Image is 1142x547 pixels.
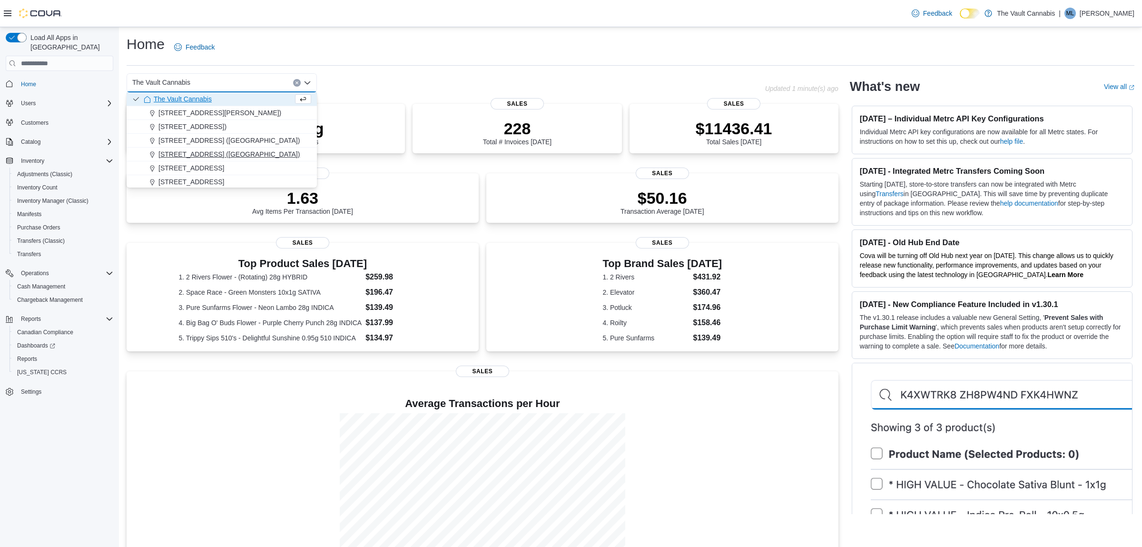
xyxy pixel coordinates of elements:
[620,189,704,208] p: $50.16
[13,353,41,365] a: Reports
[17,98,113,109] span: Users
[154,94,212,104] span: The Vault Cannabis
[13,294,113,306] span: Chargeback Management
[13,235,69,247] a: Transfers (Classic)
[1104,83,1134,90] a: View allExternal link
[17,268,113,279] span: Operations
[17,210,41,218] span: Manifests
[17,268,53,279] button: Operations
[955,342,999,350] a: Documentation
[17,386,45,398] a: Settings
[693,287,722,298] dd: $360.47
[13,367,70,378] a: [US_STATE] CCRS
[602,318,689,328] dt: 4. Roilty
[17,98,39,109] button: Users
[17,170,72,178] span: Adjustments (Classic)
[765,85,838,92] p: Updated 1 minute(s) ago
[127,106,317,120] button: [STREET_ADDRESS][PERSON_NAME])
[178,333,362,343] dt: 5. Trippy Sips 510's - Delightful Sunshine 0.95g 510 INDICA
[13,353,113,365] span: Reports
[17,355,37,363] span: Reports
[860,299,1124,309] h3: [DATE] - New Compliance Feature Included in v1.30.1
[2,135,117,149] button: Catalog
[158,177,224,187] span: [STREET_ADDRESS]
[365,287,426,298] dd: $196.47
[10,181,117,194] button: Inventory Count
[2,97,117,110] button: Users
[1048,271,1083,278] a: Learn More
[10,352,117,366] button: Reports
[13,195,113,207] span: Inventory Manager (Classic)
[17,155,113,167] span: Inventory
[17,313,45,325] button: Reports
[6,73,113,423] nav: Complex example
[21,315,41,323] span: Reports
[860,252,1113,278] span: Cova will be turning off Old Hub next year on [DATE]. This change allows us to quickly release ne...
[693,271,722,283] dd: $431.92
[17,117,52,129] a: Customers
[602,288,689,297] dt: 2. Elevator
[693,317,722,328] dd: $158.46
[127,120,317,134] button: [STREET_ADDRESS])
[10,293,117,307] button: Chargeback Management
[17,250,41,258] span: Transfers
[17,136,113,148] span: Catalog
[2,385,117,398] button: Settings
[13,294,87,306] a: Chargeback Management
[491,98,544,109] span: Sales
[923,9,952,18] span: Feedback
[17,155,48,167] button: Inventory
[127,134,317,148] button: [STREET_ADDRESS] ([GEOGRAPHIC_DATA])
[2,77,117,90] button: Home
[13,367,113,378] span: Washington CCRS
[17,197,89,205] span: Inventory Manager (Classic)
[17,283,65,290] span: Cash Management
[10,326,117,339] button: Canadian Compliance
[960,9,980,19] input: Dark Mode
[13,327,113,338] span: Canadian Compliance
[365,332,426,344] dd: $134.97
[158,108,281,118] span: [STREET_ADDRESS][PERSON_NAME])
[2,154,117,168] button: Inventory
[456,366,509,377] span: Sales
[10,234,117,248] button: Transfers (Classic)
[13,169,113,180] span: Adjustments (Classic)
[21,157,44,165] span: Inventory
[134,398,831,409] h4: Average Transactions per Hour
[178,272,362,282] dt: 1. 2 Rivers Flower - (Rotating) 28g HYBRID
[1080,8,1134,19] p: [PERSON_NAME]
[158,149,300,159] span: [STREET_ADDRESS] ([GEOGRAPHIC_DATA])
[13,249,45,260] a: Transfers
[252,189,353,215] div: Avg Items Per Transaction [DATE]
[158,163,224,173] span: [STREET_ADDRESS]
[10,339,117,352] a: Dashboards
[10,208,117,221] button: Manifests
[127,148,317,161] button: [STREET_ADDRESS] ([GEOGRAPHIC_DATA])
[620,189,704,215] div: Transaction Average [DATE]
[293,79,301,87] button: Clear input
[17,368,67,376] span: [US_STATE] CCRS
[17,78,113,90] span: Home
[602,333,689,343] dt: 5. Pure Sunfarms
[2,116,117,129] button: Customers
[1000,199,1058,207] a: help documentation
[2,312,117,326] button: Reports
[127,92,317,106] button: The Vault Cannabis
[127,92,317,217] div: Choose from the following options
[178,288,362,297] dt: 2. Space Race - Green Monsters 10x1g SATIVA
[10,366,117,379] button: [US_STATE] CCRS
[17,342,55,349] span: Dashboards
[908,4,956,23] a: Feedback
[602,272,689,282] dt: 1. 2 Rivers
[27,33,113,52] span: Load All Apps in [GEOGRAPHIC_DATA]
[602,303,689,312] dt: 3. Potluck
[13,281,69,292] a: Cash Management
[13,222,113,233] span: Purchase Orders
[13,209,45,220] a: Manifests
[13,235,113,247] span: Transfers (Classic)
[17,224,60,231] span: Purchase Orders
[860,127,1124,146] p: Individual Metrc API key configurations are now available for all Metrc states. For instructions ...
[10,168,117,181] button: Adjustments (Classic)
